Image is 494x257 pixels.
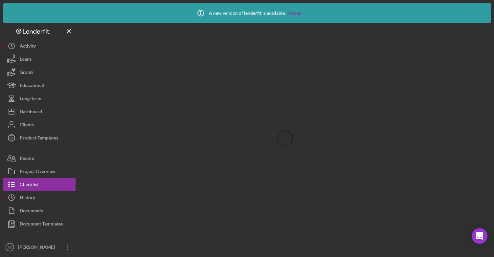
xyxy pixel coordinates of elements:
[3,105,76,118] button: Dashboard
[20,131,58,146] div: Product Templates
[20,92,41,107] div: Long-Term
[472,228,487,244] div: Open Intercom Messenger
[3,204,76,217] button: Documents
[3,53,76,66] button: Loans
[20,79,44,94] div: Educational
[8,246,12,249] text: BD
[20,191,35,206] div: History
[20,39,36,54] div: Activity
[20,53,32,67] div: Loans
[20,165,56,180] div: Project Overview
[20,178,39,193] div: Checklist
[192,5,302,21] div: A new version of lenderfit is available.
[20,217,63,232] div: Document Templates
[3,241,76,254] button: BD[PERSON_NAME]
[3,131,76,144] button: Product Templates
[3,191,76,204] button: History
[20,66,34,80] div: Grants
[3,92,76,105] button: Long-Term
[3,178,76,191] button: Checklist
[3,152,76,165] button: People
[3,79,76,92] button: Educational
[20,118,34,133] div: Clients
[3,165,76,178] button: Project Overview
[20,105,42,120] div: Dashboard
[20,152,34,166] div: People
[16,241,59,255] div: [PERSON_NAME]
[20,204,43,219] div: Documents
[3,118,76,131] button: Clients
[287,11,302,16] a: Reload
[3,217,76,230] button: Document Templates
[3,66,76,79] button: Grants
[3,39,76,53] button: Activity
